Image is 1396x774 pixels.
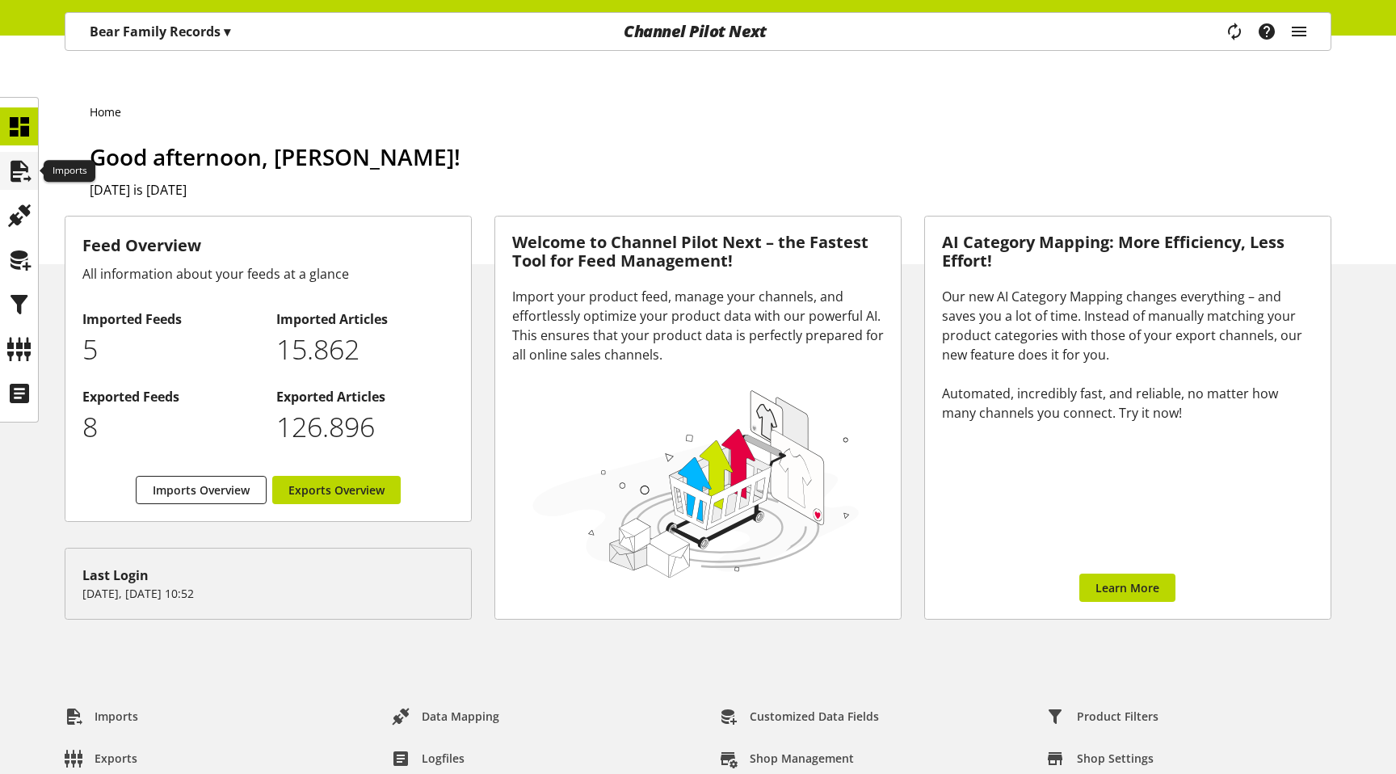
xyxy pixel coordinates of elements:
span: Learn More [1095,579,1159,596]
span: Product Filters [1077,708,1158,725]
h2: Exported Feeds [82,387,259,406]
span: Customized Data Fields [750,708,879,725]
a: Shop Settings [1034,744,1167,773]
h3: AI Category Mapping: More Efficiency, Less Effort! [942,233,1314,270]
a: Customized Data Fields [707,702,892,731]
span: Shop Management [750,750,854,767]
p: 126896 [276,406,453,448]
nav: main navigation [65,12,1331,51]
h2: Imported Articles [276,309,453,329]
div: Our new AI Category Mapping changes everything – and saves you a lot of time. Instead of manually... [942,287,1314,423]
p: [DATE], [DATE] 10:52 [82,585,454,602]
h2: Imported Feeds [82,309,259,329]
span: Logfiles [422,750,465,767]
h2: Exported Articles [276,387,453,406]
img: 78e1b9dcff1e8392d83655fcfc870417.svg [528,385,864,582]
a: Exports Overview [272,476,401,504]
span: Exports [95,750,137,767]
p: 5 [82,329,259,370]
p: 8 [82,406,259,448]
div: Import your product feed, manage your channels, and effortlessly optimize your product data with ... [512,287,884,364]
span: Imports [95,708,138,725]
a: Exports [52,744,150,773]
span: Shop Settings [1077,750,1154,767]
a: Shop Management [707,744,867,773]
h3: Welcome to Channel Pilot Next – the Fastest Tool for Feed Management! [512,233,884,270]
div: All information about your feeds at a glance [82,264,454,284]
h2: [DATE] is [DATE] [90,180,1331,200]
span: Data Mapping [422,708,499,725]
p: 15862 [276,329,453,370]
a: Product Filters [1034,702,1171,731]
div: Last Login [82,566,454,585]
a: Imports [52,702,151,731]
a: Data Mapping [379,702,512,731]
a: Learn More [1079,574,1175,602]
span: Exports Overview [288,482,385,498]
span: Imports Overview [153,482,250,498]
a: Imports Overview [136,476,267,504]
a: Logfiles [379,744,477,773]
